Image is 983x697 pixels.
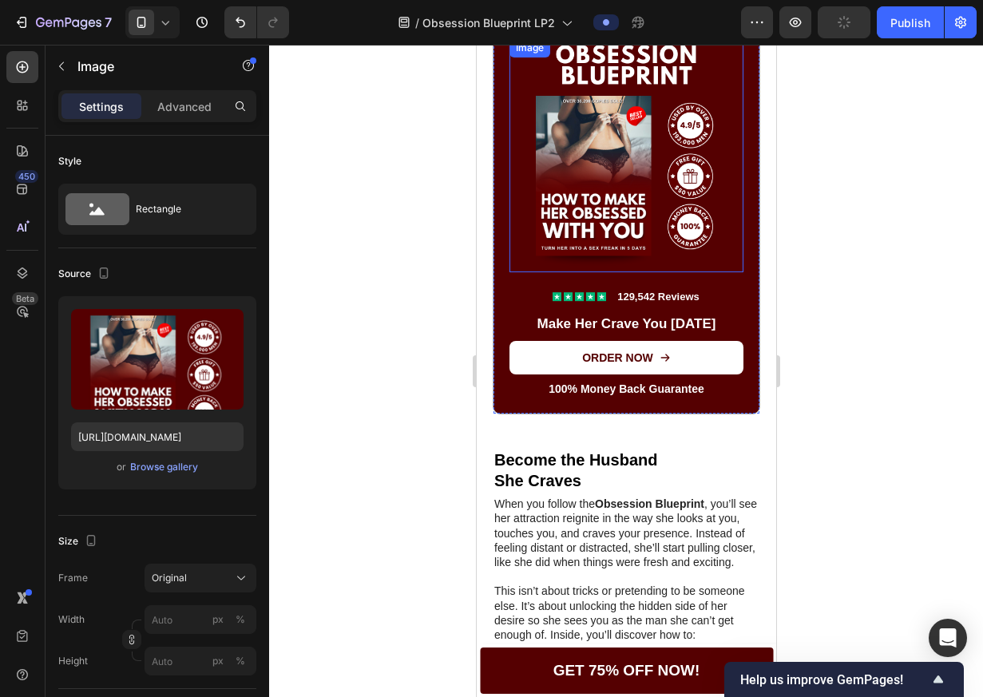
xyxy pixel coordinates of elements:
input: https://example.com/image.jpg [71,422,244,451]
p: 7 [105,13,112,32]
span: Help us improve GemPages! [740,672,929,687]
div: 450 [15,170,38,183]
button: Original [145,564,256,592]
button: Show survey - Help us improve GemPages! [740,670,948,689]
button: Browse gallery [129,459,199,475]
strong: Obsession Blueprint [118,453,228,465]
span: or [117,457,126,477]
div: Rectangle [136,191,233,228]
input: px% [145,605,256,634]
p: This isn’t about tricks or pretending to be someone else. It’s about unlocking the hidden side of... [18,539,282,597]
button: % [208,651,228,671]
label: Frame [58,571,88,585]
div: px [212,654,224,668]
p: Settings [79,98,124,115]
div: Publish [890,14,930,31]
div: Style [58,154,81,168]
div: % [236,654,245,668]
input: px% [145,647,256,675]
p: When you follow the , you’ll see her attraction reignite in the way she looks at you, touches you... [18,452,282,525]
button: px [231,651,250,671]
button: px [231,610,250,629]
div: px [212,612,224,627]
span: Obsession Blueprint LP2 [422,14,555,31]
img: preview-image [71,309,244,410]
button: % [208,610,228,629]
p: Advanced [157,98,212,115]
div: Open Intercom Messenger [929,619,967,657]
div: Size [58,531,101,552]
span: Original [152,571,187,585]
button: Publish [877,6,944,38]
p: Image [77,57,213,76]
h2: Become the Husband She Craves [16,403,283,448]
div: Source [58,263,113,285]
label: Width [58,612,85,627]
label: Height [58,654,88,668]
button: 7 [6,6,119,38]
span: / [415,14,419,31]
iframe: Design area [477,45,776,697]
div: Browse gallery [130,460,198,474]
div: Beta [12,292,38,305]
div: Undo/Redo [224,6,289,38]
div: % [236,612,245,627]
